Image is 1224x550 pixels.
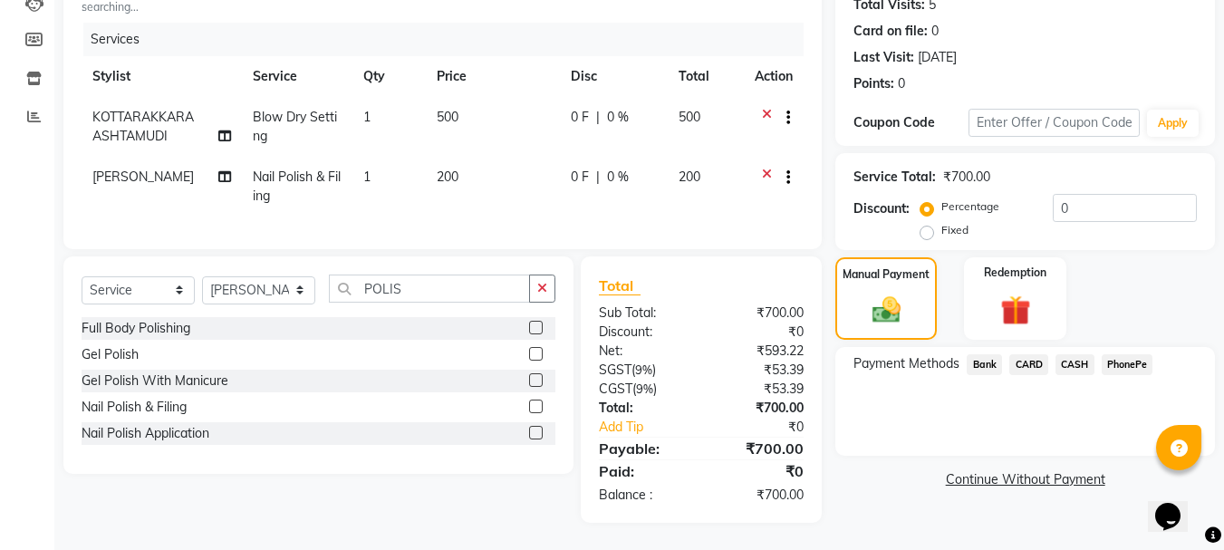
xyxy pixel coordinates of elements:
[585,380,701,399] div: ( )
[82,56,242,97] th: Stylist
[83,23,817,56] div: Services
[82,398,187,417] div: Nail Polish & Filing
[585,460,701,482] div: Paid:
[571,168,589,187] span: 0 F
[853,22,928,41] div: Card on file:
[1148,478,1206,532] iframe: chat widget
[941,198,999,215] label: Percentage
[585,399,701,418] div: Total:
[843,266,930,283] label: Manual Payment
[607,168,629,187] span: 0 %
[82,319,190,338] div: Full Body Polishing
[82,371,228,391] div: Gel Polish With Manicure
[363,109,371,125] span: 1
[701,399,817,418] div: ₹700.00
[701,323,817,342] div: ₹0
[585,486,701,505] div: Balance :
[701,304,817,323] div: ₹700.00
[599,381,632,397] span: CGST
[701,460,817,482] div: ₹0
[853,168,936,187] div: Service Total:
[898,74,905,93] div: 0
[1147,110,1199,137] button: Apply
[931,22,939,41] div: 0
[991,292,1040,329] img: _gift.svg
[668,56,745,97] th: Total
[585,438,701,459] div: Payable:
[82,424,209,443] div: Nail Polish Application
[585,323,701,342] div: Discount:
[242,56,352,97] th: Service
[329,275,530,303] input: Search or Scan
[918,48,957,67] div: [DATE]
[679,169,700,185] span: 200
[635,362,652,377] span: 9%
[437,169,458,185] span: 200
[853,113,968,132] div: Coupon Code
[984,265,1046,281] label: Redemption
[560,56,668,97] th: Disc
[599,362,631,378] span: SGST
[701,361,817,380] div: ₹53.39
[363,169,371,185] span: 1
[437,109,458,125] span: 500
[969,109,1140,137] input: Enter Offer / Coupon Code
[82,345,139,364] div: Gel Polish
[701,486,817,505] div: ₹700.00
[1009,354,1048,375] span: CARD
[596,108,600,127] span: |
[853,354,959,373] span: Payment Methods
[92,109,194,144] span: KOTTARAKKARA ASHTAMUDI
[679,109,700,125] span: 500
[352,56,426,97] th: Qty
[596,168,600,187] span: |
[853,48,914,67] div: Last Visit:
[253,109,337,144] span: Blow Dry Setting
[863,294,910,326] img: _cash.svg
[1055,354,1094,375] span: CASH
[426,56,560,97] th: Price
[701,438,817,459] div: ₹700.00
[941,222,969,238] label: Fixed
[636,381,653,396] span: 9%
[607,108,629,127] span: 0 %
[744,56,804,97] th: Action
[1102,354,1153,375] span: PhonePe
[599,276,641,295] span: Total
[839,470,1211,489] a: Continue Without Payment
[253,169,341,204] span: Nail Polish & Filing
[853,74,894,93] div: Points:
[967,354,1002,375] span: Bank
[943,168,990,187] div: ₹700.00
[701,380,817,399] div: ₹53.39
[721,418,818,437] div: ₹0
[571,108,589,127] span: 0 F
[701,342,817,361] div: ₹593.22
[585,361,701,380] div: ( )
[585,418,720,437] a: Add Tip
[853,199,910,218] div: Discount:
[92,169,194,185] span: [PERSON_NAME]
[585,342,701,361] div: Net:
[585,304,701,323] div: Sub Total:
